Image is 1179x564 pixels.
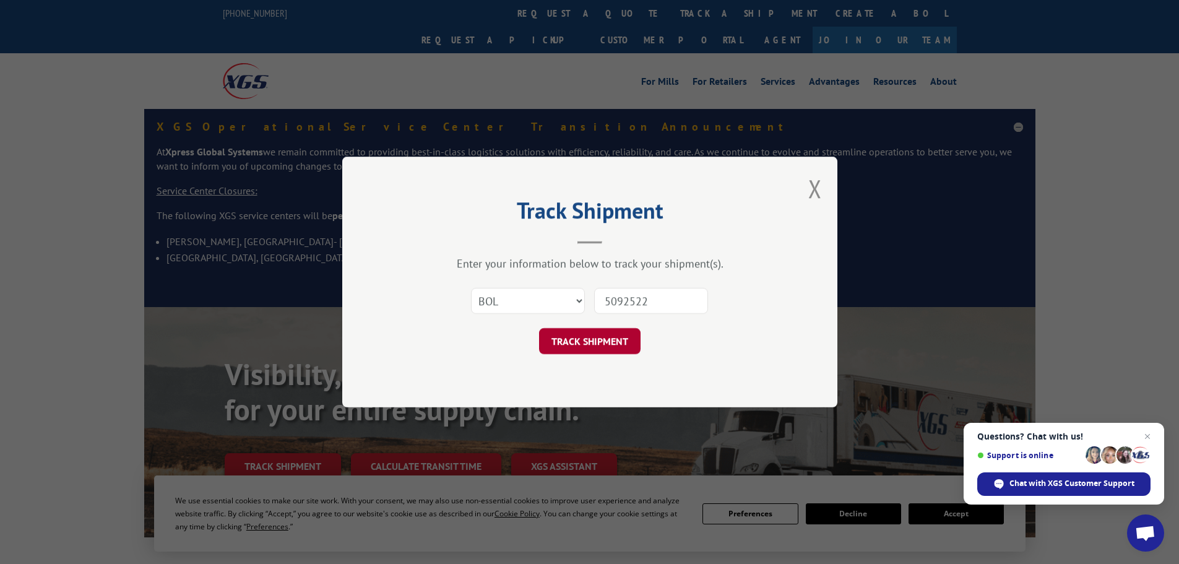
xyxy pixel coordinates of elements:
[539,328,641,354] button: TRACK SHIPMENT
[977,472,1151,496] span: Chat with XGS Customer Support
[977,432,1151,441] span: Questions? Chat with us!
[1009,478,1134,489] span: Chat with XGS Customer Support
[1127,514,1164,552] a: Open chat
[594,288,708,314] input: Number(s)
[404,256,775,271] div: Enter your information below to track your shipment(s).
[977,451,1081,460] span: Support is online
[808,172,822,205] button: Close modal
[404,202,775,225] h2: Track Shipment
